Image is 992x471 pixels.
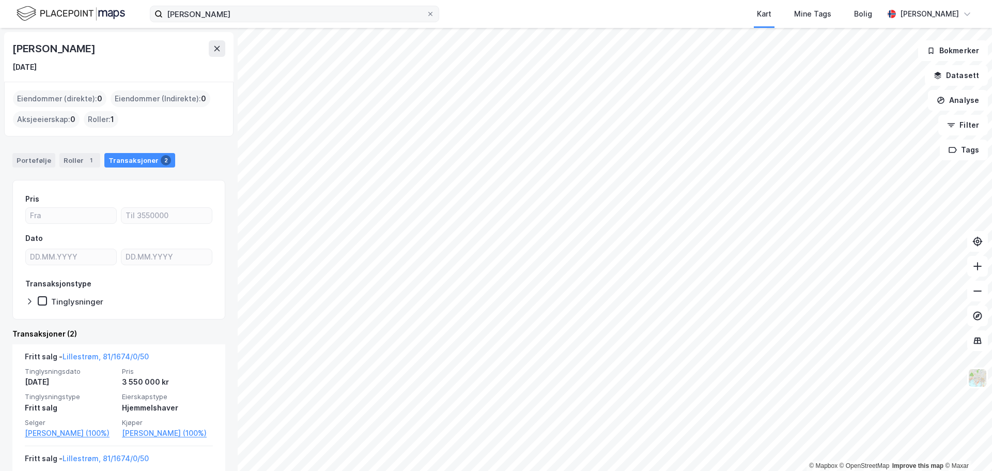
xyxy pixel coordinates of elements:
div: Transaksjoner (2) [12,328,225,340]
a: Lillestrøm, 81/1674/0/50 [63,454,149,463]
div: Roller : [84,111,118,128]
div: Tinglysninger [51,297,103,307]
span: Pris [122,367,213,376]
img: logo.f888ab2527a4732fd821a326f86c7f29.svg [17,5,125,23]
a: Mapbox [809,462,838,469]
input: Fra [26,208,116,223]
span: 0 [97,93,102,105]
input: DD.MM.YYYY [26,249,116,265]
div: Eiendommer (Indirekte) : [111,90,210,107]
a: Improve this map [892,462,943,469]
div: [DATE] [12,61,37,73]
span: 0 [70,113,75,126]
div: Transaksjoner [104,153,175,168]
div: [PERSON_NAME] [12,40,97,57]
div: Pris [25,193,39,205]
div: Fritt salg [25,402,116,414]
span: 1 [111,113,114,126]
button: Bokmerker [918,40,988,61]
div: Dato [25,232,43,245]
span: Kjøper [122,418,213,427]
img: Z [968,368,987,388]
div: Eiendommer (direkte) : [13,90,106,107]
div: Roller [59,153,100,168]
span: Tinglysningsdato [25,367,116,376]
span: Tinglysningstype [25,392,116,401]
span: 0 [201,93,206,105]
div: Aksjeeierskap : [13,111,80,128]
div: 3 550 000 kr [122,376,213,388]
a: OpenStreetMap [840,462,890,469]
input: Søk på adresse, matrikkel, gårdeiere, leietakere eller personer [163,6,426,22]
div: Fritt salg - [25,351,149,367]
div: Portefølje [12,153,55,168]
div: 1 [86,155,96,165]
button: Datasett [925,65,988,86]
div: Kart [757,8,771,20]
a: [PERSON_NAME] (100%) [25,427,116,439]
a: [PERSON_NAME] (100%) [122,427,213,439]
iframe: Chat Widget [940,421,992,471]
button: Filter [938,115,988,135]
input: DD.MM.YYYY [121,249,212,265]
div: 2 [161,155,171,165]
div: Bolig [854,8,872,20]
span: Eierskapstype [122,392,213,401]
div: [PERSON_NAME] [900,8,959,20]
input: Til 3550000 [121,208,212,223]
div: Mine Tags [794,8,831,20]
button: Analyse [928,90,988,111]
div: [DATE] [25,376,116,388]
span: Selger [25,418,116,427]
div: Transaksjonstype [25,278,91,290]
div: Fritt salg - [25,452,149,469]
button: Tags [940,140,988,160]
div: Hjemmelshaver [122,402,213,414]
a: Lillestrøm, 81/1674/0/50 [63,352,149,361]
